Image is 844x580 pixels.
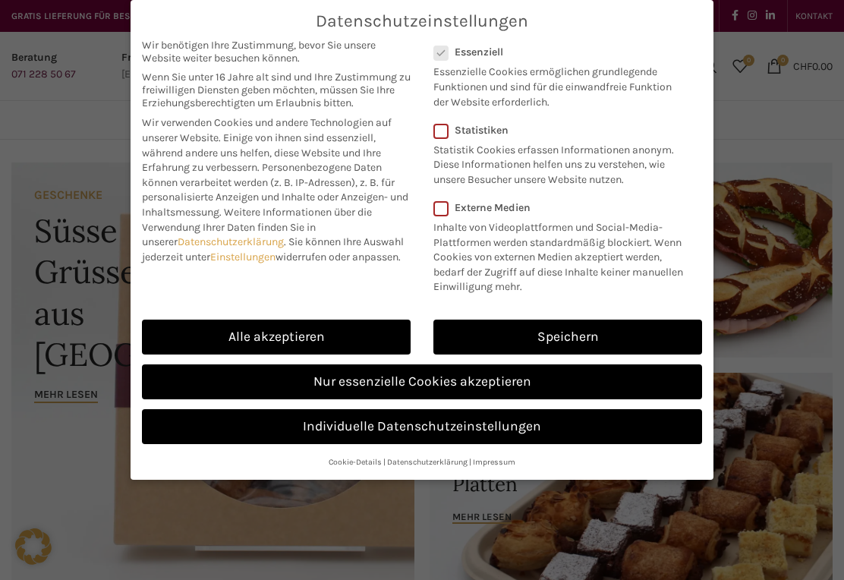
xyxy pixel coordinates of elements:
[433,320,702,355] a: Speichern
[433,58,682,109] p: Essenzielle Cookies ermöglichen grundlegende Funktionen und sind für die einwandfreie Funktion de...
[142,320,411,355] a: Alle akzeptieren
[142,364,702,399] a: Nur essenzielle Cookies akzeptieren
[142,161,408,219] span: Personenbezogene Daten können verarbeitet werden (z. B. IP-Adressen), z. B. für personalisierte A...
[210,251,276,263] a: Einstellungen
[142,71,411,109] span: Wenn Sie unter 16 Jahre alt sind und Ihre Zustimmung zu freiwilligen Diensten geben möchten, müss...
[433,214,692,295] p: Inhalte von Videoplattformen und Social-Media-Plattformen werden standardmäßig blockiert. Wenn Co...
[329,457,382,467] a: Cookie-Details
[387,457,468,467] a: Datenschutzerklärung
[433,46,682,58] label: Essenziell
[178,235,284,248] a: Datenschutzerklärung
[473,457,515,467] a: Impressum
[142,39,411,65] span: Wir benötigen Ihre Zustimmung, bevor Sie unsere Website weiter besuchen können.
[433,201,692,214] label: Externe Medien
[433,124,682,137] label: Statistiken
[142,206,372,248] span: Weitere Informationen über die Verwendung Ihrer Daten finden Sie in unserer .
[433,137,682,188] p: Statistik Cookies erfassen Informationen anonym. Diese Informationen helfen uns zu verstehen, wie...
[142,409,702,444] a: Individuelle Datenschutzeinstellungen
[316,11,528,31] span: Datenschutzeinstellungen
[142,116,392,174] span: Wir verwenden Cookies und andere Technologien auf unserer Website. Einige von ihnen sind essenzie...
[142,235,404,263] span: Sie können Ihre Auswahl jederzeit unter widerrufen oder anpassen.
